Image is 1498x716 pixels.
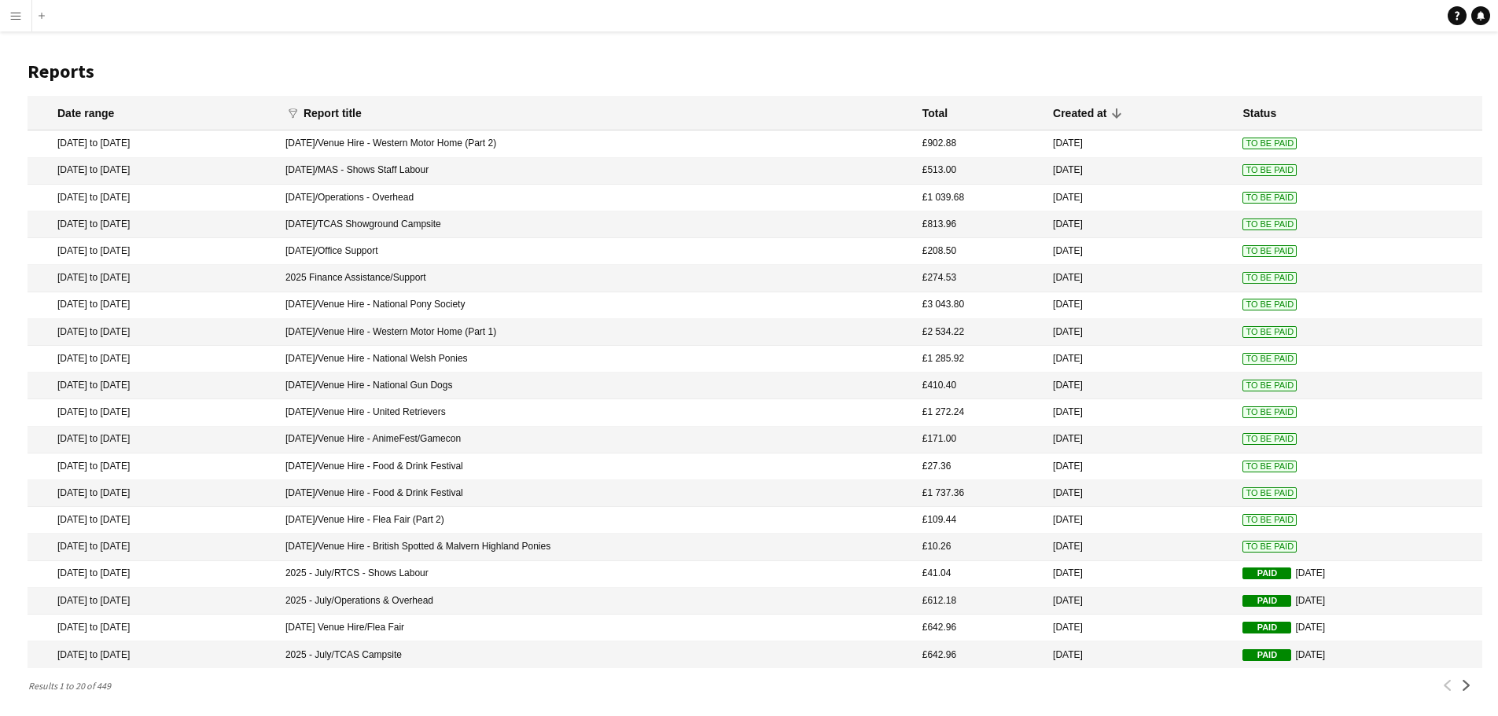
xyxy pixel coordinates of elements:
mat-cell: [DATE] [1235,588,1482,615]
span: Results 1 to 20 of 449 [28,680,117,692]
mat-cell: [DATE] to [DATE] [28,615,278,641]
mat-cell: [DATE]/Venue Hire - Western Motor Home (Part 1) [278,319,915,346]
mat-cell: [DATE] to [DATE] [28,319,278,346]
mat-cell: £642.96 [915,615,1045,641]
mat-cell: [DATE] [1045,292,1235,319]
span: To Be Paid [1242,272,1297,284]
mat-cell: [DATE] to [DATE] [28,507,278,534]
mat-cell: [DATE] to [DATE] [28,641,278,668]
mat-cell: £612.18 [915,588,1045,615]
div: Report title [304,106,376,120]
span: Paid [1242,649,1291,661]
mat-cell: £1 039.68 [915,185,1045,211]
span: Paid [1242,622,1291,633]
mat-cell: £642.96 [915,641,1045,668]
mat-cell: [DATE] [1045,615,1235,641]
mat-cell: [DATE] [1235,615,1482,641]
mat-cell: [DATE] [1045,507,1235,534]
mat-cell: [DATE] [1045,265,1235,292]
mat-cell: [DATE] [1045,238,1235,265]
mat-cell: £2 534.22 [915,319,1045,346]
div: Total [922,106,948,120]
span: To Be Paid [1242,138,1297,149]
mat-cell: 2025 - July/Operations & Overhead [278,588,915,615]
span: To Be Paid [1242,380,1297,391]
mat-cell: £513.00 [915,158,1045,185]
span: To Be Paid [1242,164,1297,176]
mat-cell: [DATE] to [DATE] [28,588,278,615]
div: Created at [1053,106,1106,120]
mat-cell: [DATE] [1045,399,1235,426]
mat-cell: [DATE] [1045,319,1235,346]
mat-cell: [DATE] to [DATE] [28,480,278,507]
mat-cell: [DATE] [1045,211,1235,238]
mat-cell: £27.36 [915,453,1045,480]
mat-cell: [DATE] to [DATE] [28,534,278,560]
mat-cell: [DATE] to [DATE] [28,346,278,373]
mat-cell: [DATE] [1045,427,1235,453]
span: To Be Paid [1242,406,1297,418]
mat-cell: [DATE] [1045,453,1235,480]
mat-cell: £109.44 [915,507,1045,534]
mat-cell: 2025 - July/TCAS Campsite [278,641,915,668]
span: To Be Paid [1242,299,1297,310]
span: To Be Paid [1242,353,1297,365]
mat-cell: [DATE] [1045,588,1235,615]
div: Status [1242,106,1276,120]
h1: Reports [28,60,1482,83]
mat-cell: [DATE] to [DATE] [28,185,278,211]
mat-cell: [DATE] [1235,641,1482,668]
mat-cell: [DATE] to [DATE] [28,561,278,588]
mat-cell: [DATE]/Venue Hire - National Welsh Ponies [278,346,915,373]
span: Paid [1242,595,1291,607]
span: To Be Paid [1242,218,1297,230]
mat-cell: [DATE] to [DATE] [28,373,278,399]
mat-cell: £1 272.24 [915,399,1045,426]
mat-cell: £171.00 [915,427,1045,453]
mat-cell: [DATE]/Venue Hire - Western Motor Home (Part 2) [278,130,915,157]
mat-cell: [DATE] to [DATE] [28,427,278,453]
mat-cell: [DATE] [1045,480,1235,507]
mat-cell: £10.26 [915,534,1045,560]
mat-cell: [DATE] to [DATE] [28,453,278,480]
mat-cell: [DATE]/Venue Hire - British Spotted & Malvern Highland Ponies [278,534,915,560]
span: Paid [1242,567,1291,579]
mat-cell: [DATE]/TCAS Showground Campsite [278,211,915,238]
span: To Be Paid [1242,487,1297,499]
mat-cell: [DATE]/Venue Hire - United Retrievers [278,399,915,426]
mat-cell: £274.53 [915,265,1045,292]
mat-cell: [DATE] [1045,561,1235,588]
mat-cell: £902.88 [915,130,1045,157]
mat-cell: [DATE] to [DATE] [28,211,278,238]
mat-cell: [DATE]/Venue Hire - Food & Drink Festival [278,453,915,480]
mat-cell: [DATE] to [DATE] [28,238,278,265]
span: To Be Paid [1242,192,1297,204]
mat-cell: £1 285.92 [915,346,1045,373]
mat-cell: £3 043.80 [915,292,1045,319]
mat-cell: [DATE] to [DATE] [28,265,278,292]
mat-cell: [DATE]/Office Support [278,238,915,265]
div: Report title [304,106,362,120]
mat-cell: [DATE]/Venue Hire - AnimeFest/Gamecon [278,427,915,453]
span: To Be Paid [1242,433,1297,445]
mat-cell: 2025 - July/RTCS - Shows Labour [278,561,915,588]
mat-cell: [DATE] Venue Hire/Flea Fair [278,615,915,641]
mat-cell: [DATE] to [DATE] [28,399,278,426]
div: Created at [1053,106,1121,120]
span: To Be Paid [1242,514,1297,526]
mat-cell: [DATE] [1045,641,1235,668]
span: To Be Paid [1242,245,1297,257]
mat-cell: [DATE]/Venue Hire - Flea Fair (Part 2) [278,507,915,534]
mat-cell: £41.04 [915,561,1045,588]
mat-cell: [DATE]/Venue Hire - National Pony Society [278,292,915,319]
mat-cell: [DATE] [1045,185,1235,211]
span: To Be Paid [1242,461,1297,472]
mat-cell: [DATE] [1045,130,1235,157]
mat-cell: £208.50 [915,238,1045,265]
mat-cell: £813.96 [915,211,1045,238]
mat-cell: [DATE] [1045,534,1235,560]
mat-cell: [DATE] to [DATE] [28,292,278,319]
mat-cell: £1 737.36 [915,480,1045,507]
mat-cell: £410.40 [915,373,1045,399]
mat-cell: [DATE]/Operations - Overhead [278,185,915,211]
